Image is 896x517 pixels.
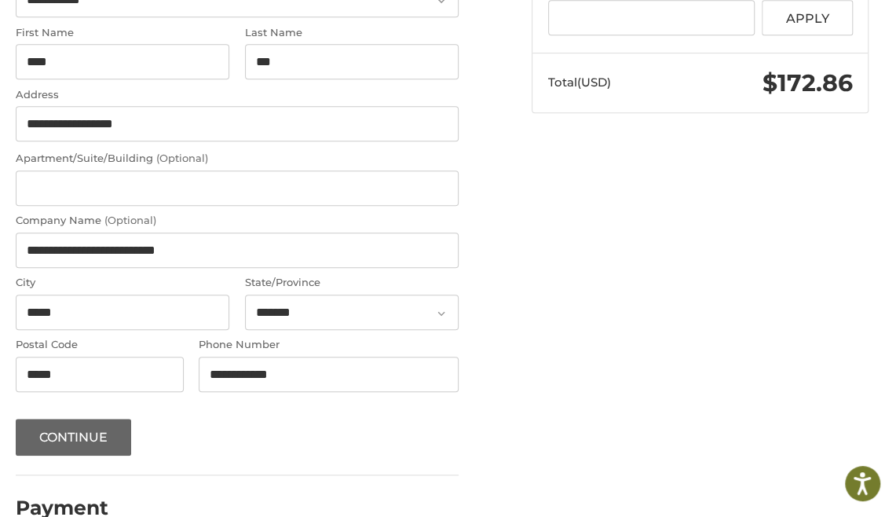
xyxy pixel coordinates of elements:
[16,337,184,353] label: Postal Code
[22,24,177,36] p: We're away right now. Please check back later!
[245,275,459,291] label: State/Province
[156,152,208,164] small: (Optional)
[181,20,199,39] button: Open LiveChat chat widget
[199,337,459,353] label: Phone Number
[548,75,611,90] span: Total (USD)
[16,419,132,456] button: Continue
[104,214,156,226] small: (Optional)
[16,213,459,229] label: Company Name
[16,151,459,167] label: Apartment/Suite/Building
[16,25,230,41] label: First Name
[16,87,459,103] label: Address
[245,25,459,41] label: Last Name
[763,68,853,97] span: $172.86
[16,275,230,291] label: City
